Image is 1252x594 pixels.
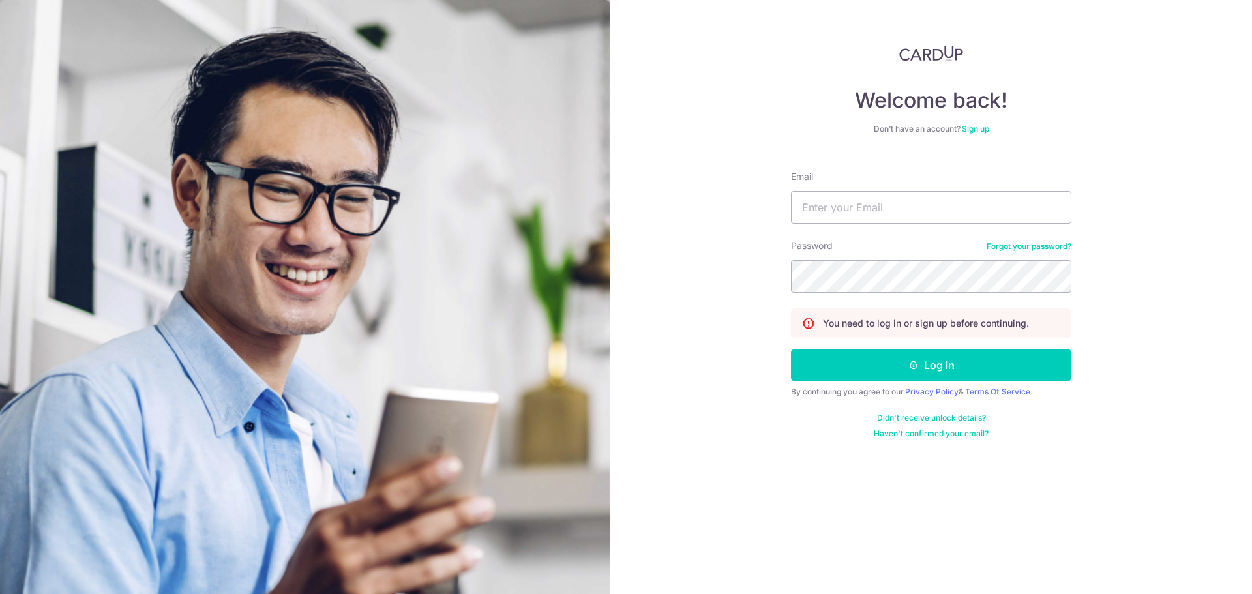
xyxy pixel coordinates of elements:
a: Forgot your password? [987,241,1071,252]
a: Sign up [962,124,989,134]
button: Log in [791,349,1071,381]
a: Terms Of Service [965,387,1030,396]
img: CardUp Logo [899,46,963,61]
input: Enter your Email [791,191,1071,224]
p: You need to log in or sign up before continuing. [823,317,1029,330]
div: Don’t have an account? [791,124,1071,134]
a: Didn't receive unlock details? [877,413,986,423]
a: Haven't confirmed your email? [874,428,989,439]
label: Email [791,170,813,183]
a: Privacy Policy [905,387,959,396]
h4: Welcome back! [791,87,1071,113]
label: Password [791,239,833,252]
div: By continuing you agree to our & [791,387,1071,397]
